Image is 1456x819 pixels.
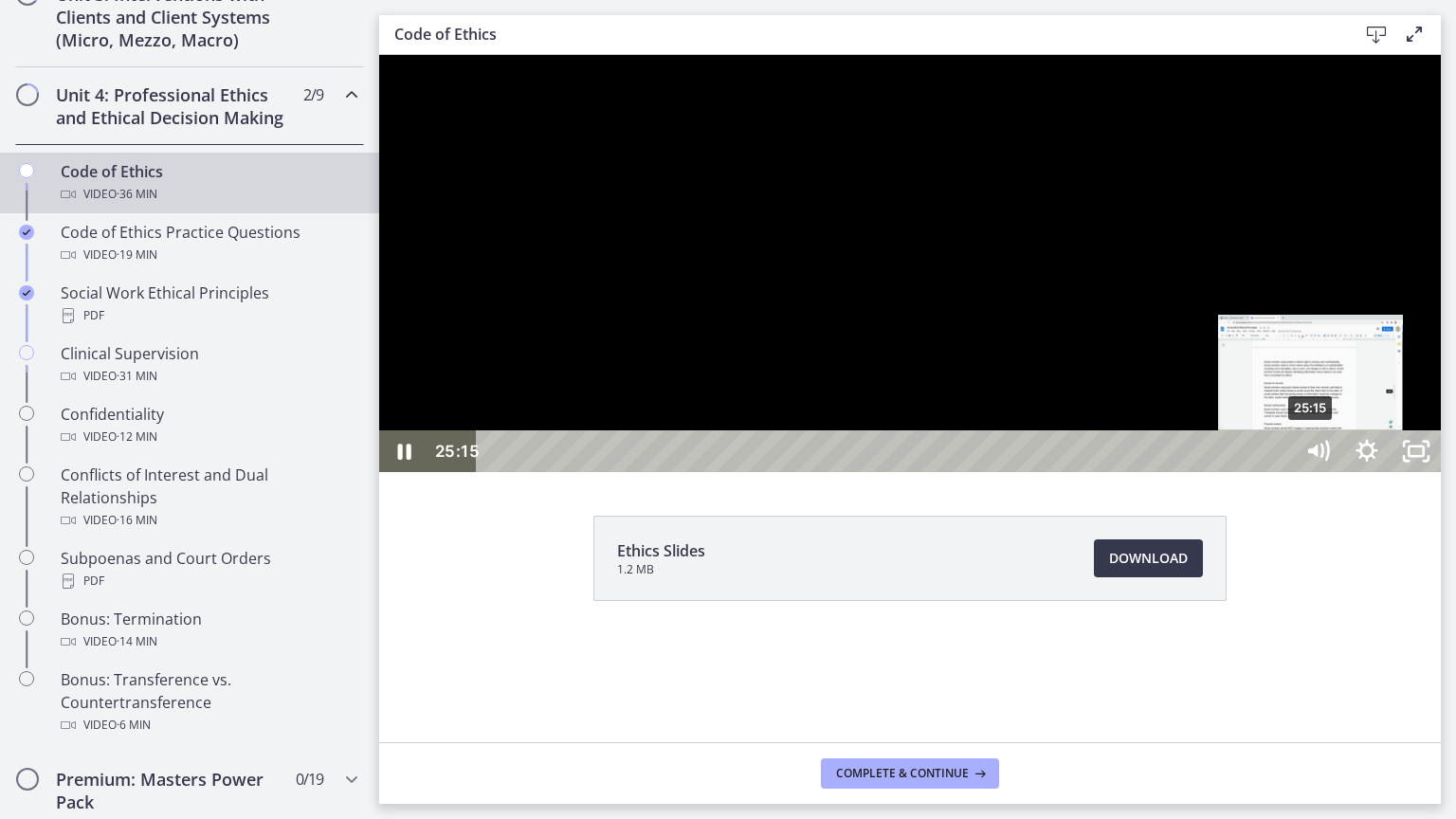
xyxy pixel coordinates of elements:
div: Confidentiality [61,403,356,448]
h2: Premium: Masters Power Pack [56,768,287,813]
button: Show settings menu [963,375,1012,417]
span: Ethics Slides [617,539,705,562]
div: Code of Ethics [61,160,356,206]
div: Video [61,509,356,532]
div: Social Work Ethical Principles [61,282,356,327]
div: Video [61,244,356,266]
div: Video [61,630,356,653]
button: Unfullscreen [1012,375,1062,417]
div: Video [61,426,356,448]
div: Video [61,365,356,388]
span: · 6 min [117,714,151,737]
span: 1.2 MB [617,562,705,577]
button: Complete & continue [821,758,999,789]
div: PDF [61,570,356,592]
span: · 19 min [117,244,157,266]
i: Completed [19,285,34,300]
iframe: To enrich screen reader interactions, please activate Accessibility in Grammarly extension settings [379,55,1441,472]
span: · 36 min [117,183,157,206]
button: Mute [914,375,963,417]
div: Clinical Supervision [61,342,356,388]
div: Subpoenas and Court Orders [61,547,356,592]
span: · 31 min [117,365,157,388]
h3: Code of Ethics [394,23,1327,45]
span: · 14 min [117,630,157,653]
i: Completed [19,225,34,240]
a: Download [1094,539,1203,577]
div: Code of Ethics Practice Questions [61,221,356,266]
span: Complete & continue [836,766,969,781]
div: PDF [61,304,356,327]
div: Conflicts of Interest and Dual Relationships [61,464,356,532]
div: Video [61,714,356,737]
h2: Unit 4: Professional Ethics and Ethical Decision Making [56,83,287,129]
span: Download [1109,547,1188,570]
div: Bonus: Termination [61,608,356,653]
div: Bonus: Transference vs. Countertransference [61,668,356,737]
span: · 12 min [117,426,157,448]
span: 2 / 9 [303,83,323,106]
span: · 16 min [117,509,157,532]
span: 0 / 19 [296,768,323,791]
div: Video [61,183,356,206]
